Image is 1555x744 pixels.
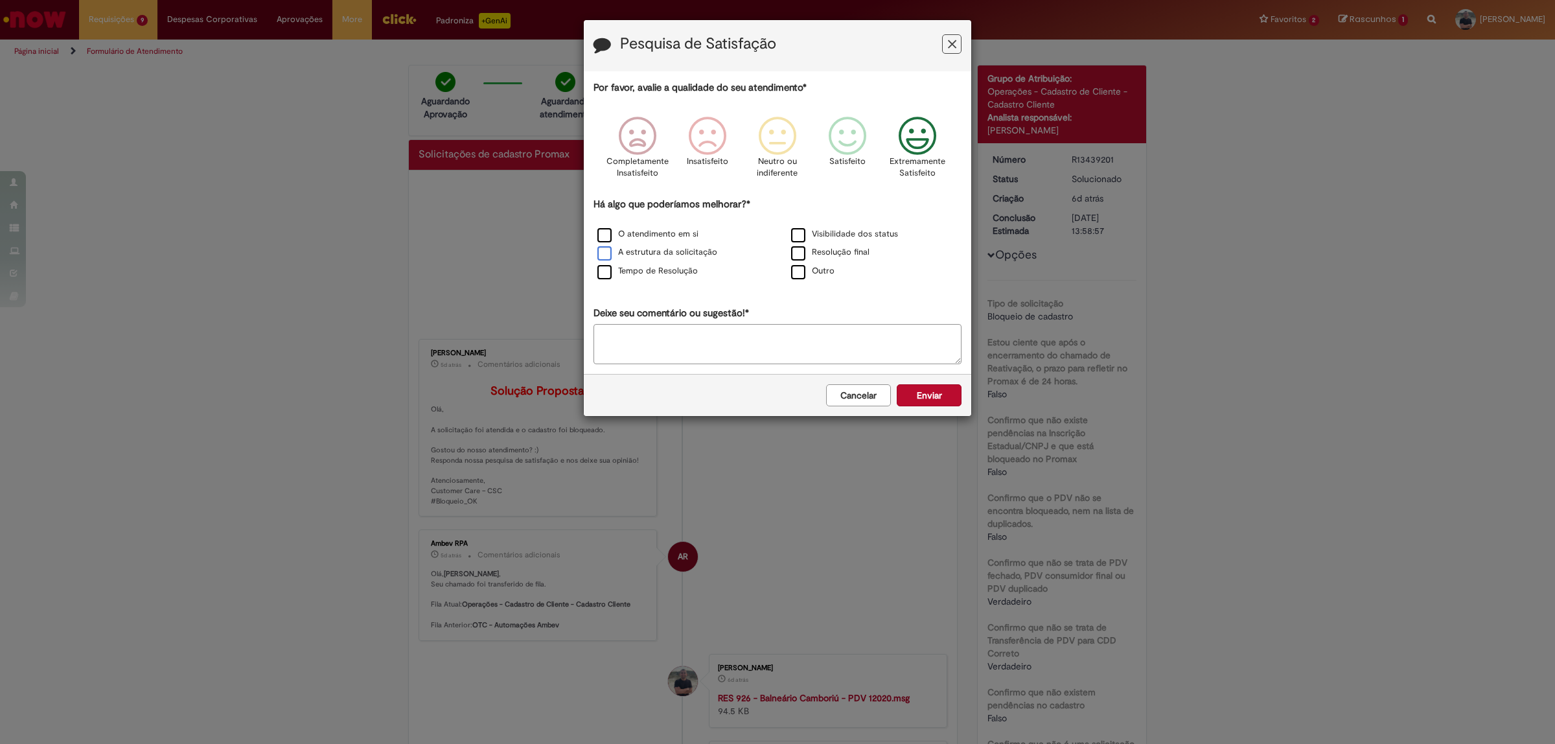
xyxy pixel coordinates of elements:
[814,107,881,196] div: Satisfeito
[826,384,891,406] button: Cancelar
[744,107,811,196] div: Neutro ou indiferente
[884,107,950,196] div: Extremamente Satisfeito
[620,36,776,52] label: Pesquisa de Satisfação
[754,156,801,180] p: Neutro ou indiferente
[674,107,741,196] div: Insatisfeito
[593,81,807,95] label: Por favor, avalie a qualidade do seu atendimento*
[897,384,962,406] button: Enviar
[829,156,866,168] p: Satisfeito
[597,246,717,259] label: A estrutura da solicitação
[597,228,698,240] label: O atendimento em si
[791,265,835,277] label: Outro
[606,156,669,180] p: Completamente Insatisfeito
[890,156,945,180] p: Extremamente Satisfeito
[593,198,962,281] div: Há algo que poderíamos melhorar?*
[604,107,670,196] div: Completamente Insatisfeito
[593,307,749,320] label: Deixe seu comentário ou sugestão!*
[791,228,898,240] label: Visibilidade dos status
[791,246,870,259] label: Resolução final
[597,265,698,277] label: Tempo de Resolução
[687,156,728,168] p: Insatisfeito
